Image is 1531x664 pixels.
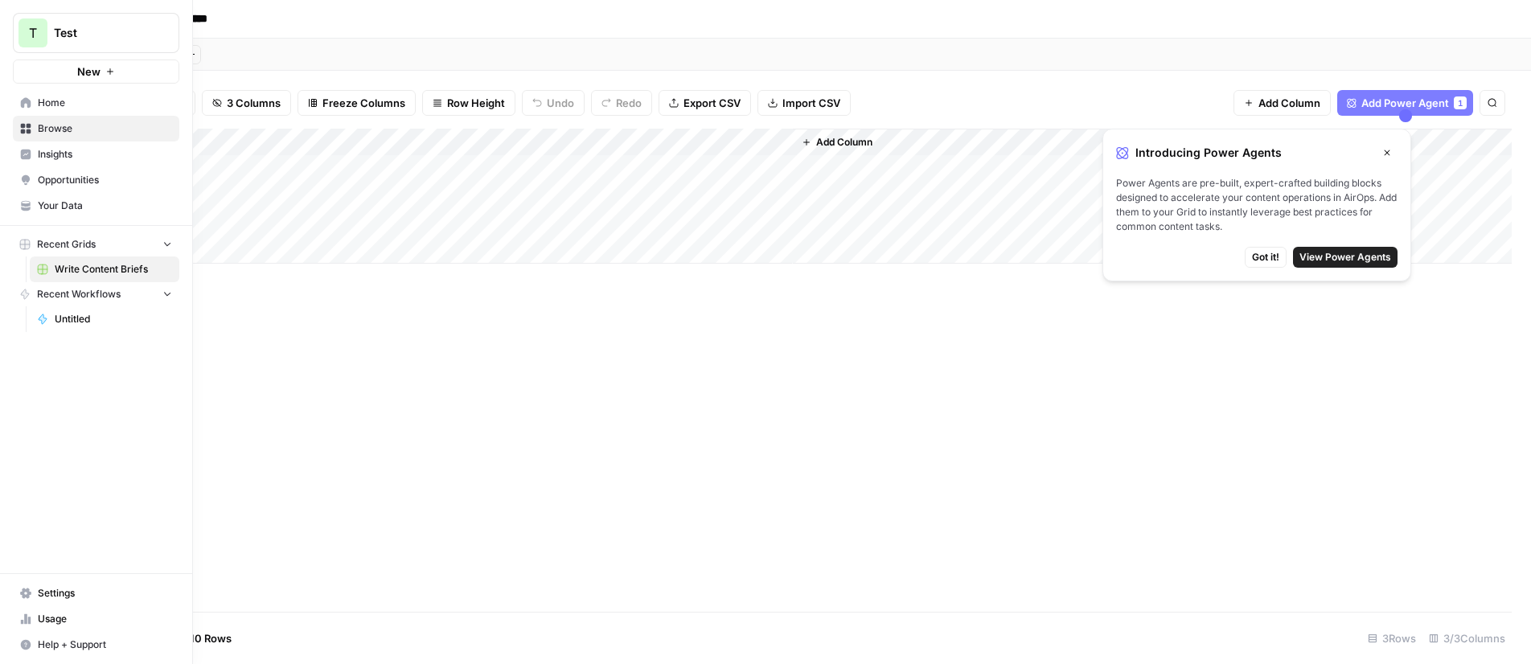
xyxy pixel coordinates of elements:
a: Opportunities [13,167,179,193]
a: Untitled [30,306,179,332]
a: Usage [13,606,179,632]
button: Redo [591,90,652,116]
button: Recent Workflows [13,282,179,306]
span: Settings [38,586,172,600]
span: Got it! [1252,250,1279,264]
button: Freeze Columns [298,90,416,116]
button: Recent Grids [13,232,179,256]
span: Freeze Columns [322,95,405,111]
button: Add Column [795,132,879,153]
span: Add Power Agent [1361,95,1449,111]
span: New [77,64,101,80]
span: Export CSV [683,95,741,111]
a: Write Content Briefs [30,256,179,282]
a: Browse [13,116,179,141]
span: Import CSV [782,95,840,111]
button: Help + Support [13,632,179,658]
span: Browse [38,121,172,136]
span: Home [38,96,172,110]
span: Recent Grids [37,237,96,252]
button: New [13,59,179,84]
button: Undo [522,90,585,116]
button: Import CSV [757,90,851,116]
span: Row Height [447,95,505,111]
span: Opportunities [38,173,172,187]
span: Power Agents are pre-built, expert-crafted building blocks designed to accelerate your content op... [1116,176,1398,234]
button: Export CSV [659,90,751,116]
span: 3 Columns [227,95,281,111]
span: Your Data [38,199,172,213]
button: Got it! [1245,247,1287,268]
button: View Power Agents [1293,247,1398,268]
div: 1 [1454,96,1467,109]
span: View Power Agents [1299,250,1391,264]
div: 3 Rows [1361,625,1422,651]
div: Introducing Power Agents [1116,142,1398,163]
span: Untitled [55,312,172,326]
a: Your Data [13,193,179,219]
span: T [29,23,37,43]
div: 3/3 Columns [1422,625,1512,651]
span: Recent Workflows [37,287,121,301]
span: Insights [38,147,172,162]
span: Help + Support [38,637,172,652]
span: Add 10 Rows [167,630,232,646]
button: Workspace: Test [13,13,179,53]
span: Test [54,25,151,41]
a: Insights [13,141,179,167]
span: Usage [38,612,172,626]
span: Add Column [816,135,872,150]
button: Add Column [1233,90,1331,116]
button: Add Power Agent1 [1337,90,1473,116]
button: Row Height [422,90,515,116]
a: Settings [13,580,179,606]
span: 1 [1458,96,1463,109]
span: Write Content Briefs [55,262,172,277]
span: Redo [616,95,642,111]
button: 3 Columns [202,90,291,116]
a: Home [13,90,179,116]
span: Undo [547,95,574,111]
span: Add Column [1258,95,1320,111]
